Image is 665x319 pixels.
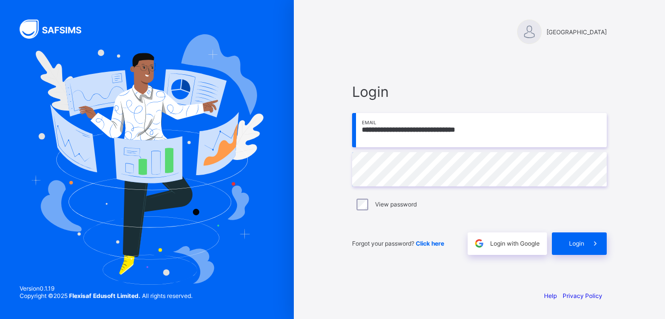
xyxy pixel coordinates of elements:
img: Hero Image [30,34,263,285]
span: Login [352,83,607,100]
span: Copyright © 2025 All rights reserved. [20,292,192,299]
span: Forgot your password? [352,240,444,247]
a: Click here [416,240,444,247]
span: [GEOGRAPHIC_DATA] [546,28,607,36]
a: Privacy Policy [563,292,602,299]
img: google.396cfc9801f0270233282035f929180a.svg [474,238,485,249]
span: Login with Google [490,240,540,247]
span: Version 0.1.19 [20,285,192,292]
strong: Flexisaf Edusoft Limited. [69,292,141,299]
a: Help [544,292,557,299]
img: SAFSIMS Logo [20,20,93,39]
span: Login [569,240,584,247]
label: View password [375,201,417,208]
